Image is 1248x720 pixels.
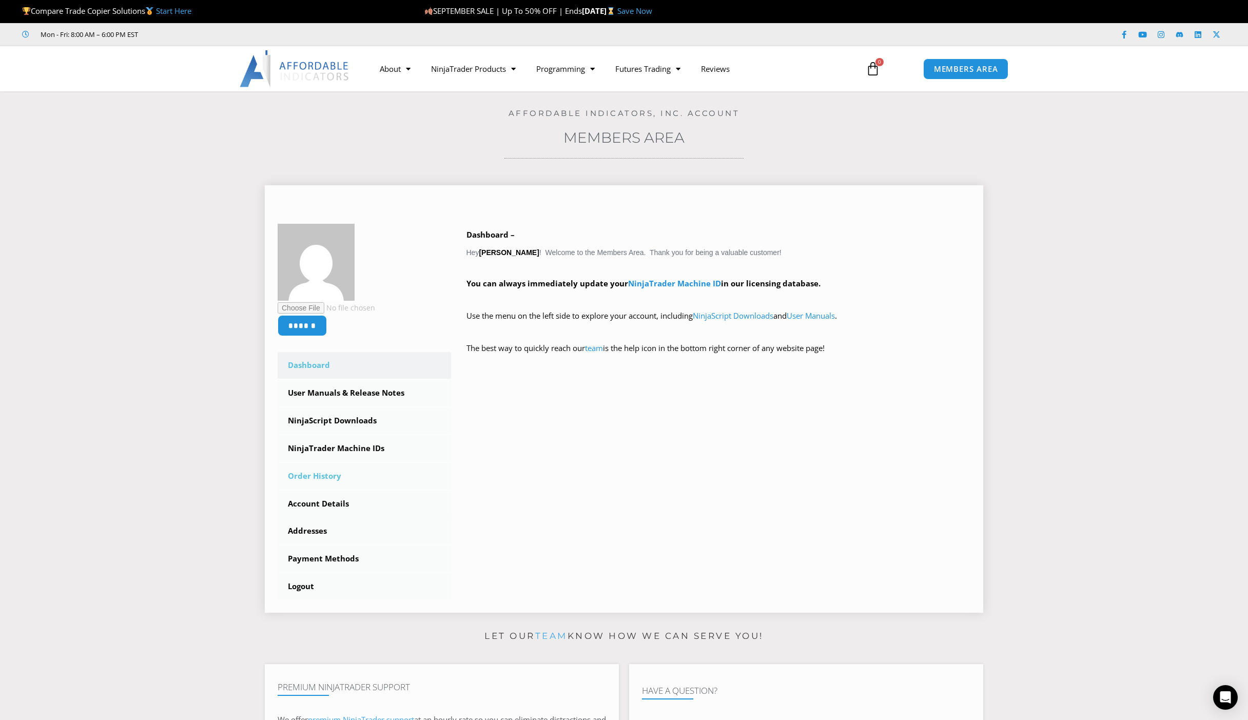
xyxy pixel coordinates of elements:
[850,54,895,84] a: 0
[466,229,515,240] b: Dashboard –
[563,129,685,146] a: Members Area
[156,6,191,16] a: Start Here
[278,407,451,434] a: NinjaScript Downloads
[466,278,821,288] strong: You can always immediately update your in our licensing database.
[466,309,971,338] p: Use the menu on the left side to explore your account, including and .
[787,310,835,321] a: User Manuals
[278,463,451,490] a: Order History
[642,686,970,696] h4: Have A Question?
[693,310,773,321] a: NinjaScript Downloads
[605,57,691,81] a: Futures Trading
[526,57,605,81] a: Programming
[278,224,355,301] img: d94fb42acb35f3c15dcec483a3360b2eae23a5bf0cb9792f62c1165301224848
[421,57,526,81] a: NinjaTrader Products
[466,228,971,370] div: Hey ! Welcome to the Members Area. Thank you for being a valuable customer!
[369,57,854,81] nav: Menu
[1213,685,1238,710] div: Open Intercom Messenger
[875,58,884,66] span: 0
[509,108,740,118] a: Affordable Indicators, Inc. Account
[278,573,451,600] a: Logout
[278,435,451,462] a: NinjaTrader Machine IDs
[278,380,451,406] a: User Manuals & Release Notes
[278,491,451,517] a: Account Details
[278,352,451,600] nav: Account pages
[38,28,138,41] span: Mon - Fri: 8:00 AM – 6:00 PM EST
[278,546,451,572] a: Payment Methods
[617,6,652,16] a: Save Now
[425,7,433,15] img: 🍂
[146,7,153,15] img: 🥇
[22,6,191,16] span: Compare Trade Copier Solutions
[23,7,30,15] img: 🏆
[152,29,306,40] iframe: Customer reviews powered by Trustpilot
[628,278,721,288] a: NinjaTrader Machine ID
[466,341,971,370] p: The best way to quickly reach our is the help icon in the bottom right corner of any website page!
[278,352,451,379] a: Dashboard
[278,518,451,544] a: Addresses
[934,65,998,73] span: MEMBERS AREA
[265,628,983,645] p: Let our know how we can serve you!
[582,6,617,16] strong: [DATE]
[479,248,539,257] strong: [PERSON_NAME]
[369,57,421,81] a: About
[424,6,582,16] span: SEPTEMBER SALE | Up To 50% OFF | Ends
[278,682,606,692] h4: Premium NinjaTrader Support
[585,343,603,353] a: team
[691,57,740,81] a: Reviews
[535,631,568,641] a: team
[240,50,350,87] img: LogoAI | Affordable Indicators – NinjaTrader
[923,59,1009,80] a: MEMBERS AREA
[607,7,615,15] img: ⌛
